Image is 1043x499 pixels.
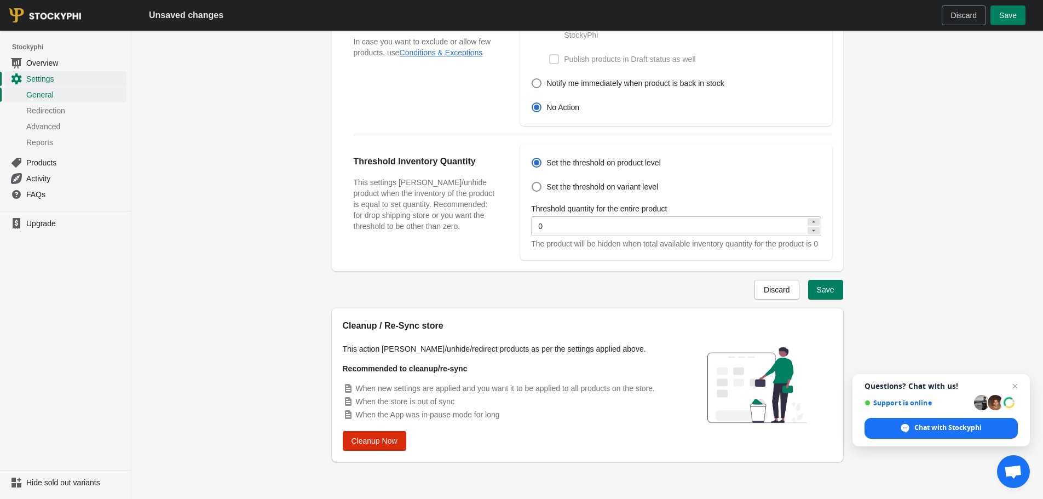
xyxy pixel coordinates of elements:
[26,173,124,184] span: Activity
[26,58,124,68] span: Overview
[343,364,468,373] strong: Recommended to cleanup/re-sync
[990,5,1025,25] button: Save
[531,203,667,214] label: Threshold quantity for the entire product
[26,189,124,200] span: FAQs
[356,410,500,419] span: When the App was in pause mode for long
[942,5,986,25] button: Discard
[354,36,499,58] p: In case you want to exclude or allow few products, use
[356,384,655,393] span: When new settings are applied and you want it to be applied to all products on the store.
[354,155,499,168] h2: Threshold Inventory Quantity
[26,121,124,132] span: Advanced
[546,102,579,113] span: No Action
[546,181,658,192] span: Set the threshold on variant level
[4,154,126,170] a: Products
[997,455,1030,488] a: Open chat
[26,89,124,100] span: General
[356,397,455,406] span: When the store is out of sync
[26,157,124,168] span: Products
[4,475,126,490] a: Hide sold out variants
[4,102,126,118] a: Redirection
[4,134,126,150] a: Reports
[754,280,799,300] button: Discard
[546,157,661,168] span: Set the threshold on product level
[26,137,124,148] span: Reports
[914,423,982,433] span: Chat with Stockyphi
[12,42,131,53] span: Stockyphi
[4,186,126,202] a: FAQs
[564,54,695,65] span: Publish products in Draft status as well
[817,285,834,294] span: Save
[149,9,223,22] h2: Unsaved changes
[4,216,126,231] a: Upgrade
[531,238,821,249] div: The product will be hidden when total available inventory quantity for the product is 0
[865,382,1018,391] span: Questions? Chat with us!
[400,48,483,57] button: Conditions & Exceptions
[351,437,397,445] span: Cleanup Now
[4,118,126,134] a: Advanced
[343,431,406,451] button: Cleanup Now
[4,71,126,87] a: Settings
[4,55,126,71] a: Overview
[343,319,671,332] h2: Cleanup / Re-Sync store
[26,477,124,488] span: Hide sold out variants
[951,11,977,20] span: Discard
[865,399,970,407] span: Support is online
[26,73,124,84] span: Settings
[4,170,126,186] a: Activity
[26,105,124,116] span: Redirection
[546,78,724,89] span: Notify me immediately when product is back in stock
[865,418,1018,439] span: Chat with Stockyphi
[354,177,499,232] h3: This settings [PERSON_NAME]/unhide product when the inventory of the product is equal to set quan...
[999,11,1017,20] span: Save
[808,280,843,300] button: Save
[764,285,790,294] span: Discard
[4,87,126,102] a: General
[343,343,671,354] p: This action [PERSON_NAME]/unhide/redirect products as per the settings applied above.
[26,218,124,229] span: Upgrade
